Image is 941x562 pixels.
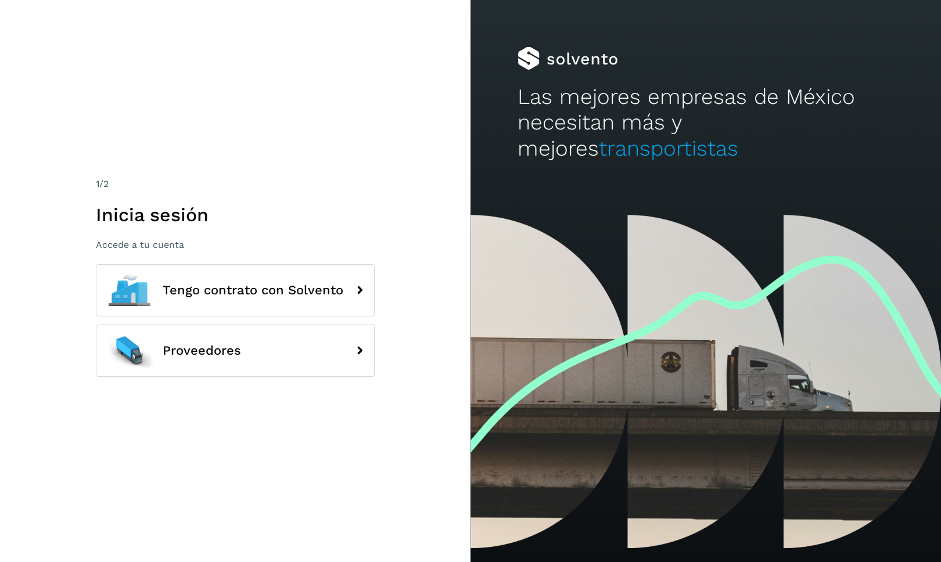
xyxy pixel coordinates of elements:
div: /2 [96,177,375,191]
span: 1 [96,178,99,189]
span: Tengo contrato con Solvento [163,283,343,297]
button: Proveedores [96,325,375,377]
h2: Las mejores empresas de México necesitan más y mejores [518,84,894,161]
h1: Inicia sesión [96,204,375,226]
button: Tengo contrato con Solvento [96,264,375,316]
p: Accede a tu cuenta [96,239,375,250]
span: Proveedores [163,344,241,358]
span: transportistas [599,136,738,161]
